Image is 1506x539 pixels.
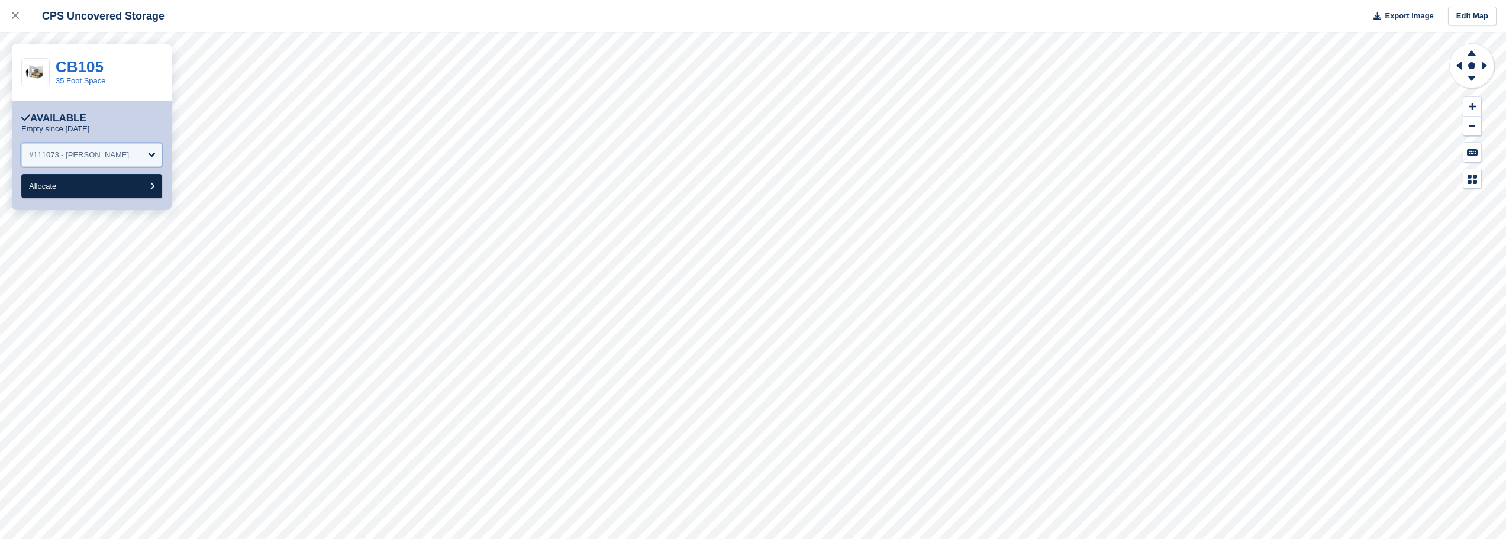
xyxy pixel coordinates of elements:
[29,182,56,191] span: Allocate
[31,9,165,23] div: CPS Uncovered Storage
[21,112,86,124] div: Available
[56,76,106,85] a: 35 Foot Space
[29,149,129,161] div: #111073 - [PERSON_NAME]
[1463,97,1481,117] button: Zoom In
[1463,169,1481,189] button: Map Legend
[1385,10,1433,22] span: Export Image
[1463,143,1481,162] button: Keyboard Shortcuts
[1366,7,1434,26] button: Export Image
[1448,7,1497,26] a: Edit Map
[56,58,104,76] a: CB105
[21,124,89,134] p: Empty since [DATE]
[21,174,162,198] button: Allocate
[22,62,49,83] img: 50.jpg
[1463,117,1481,136] button: Zoom Out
